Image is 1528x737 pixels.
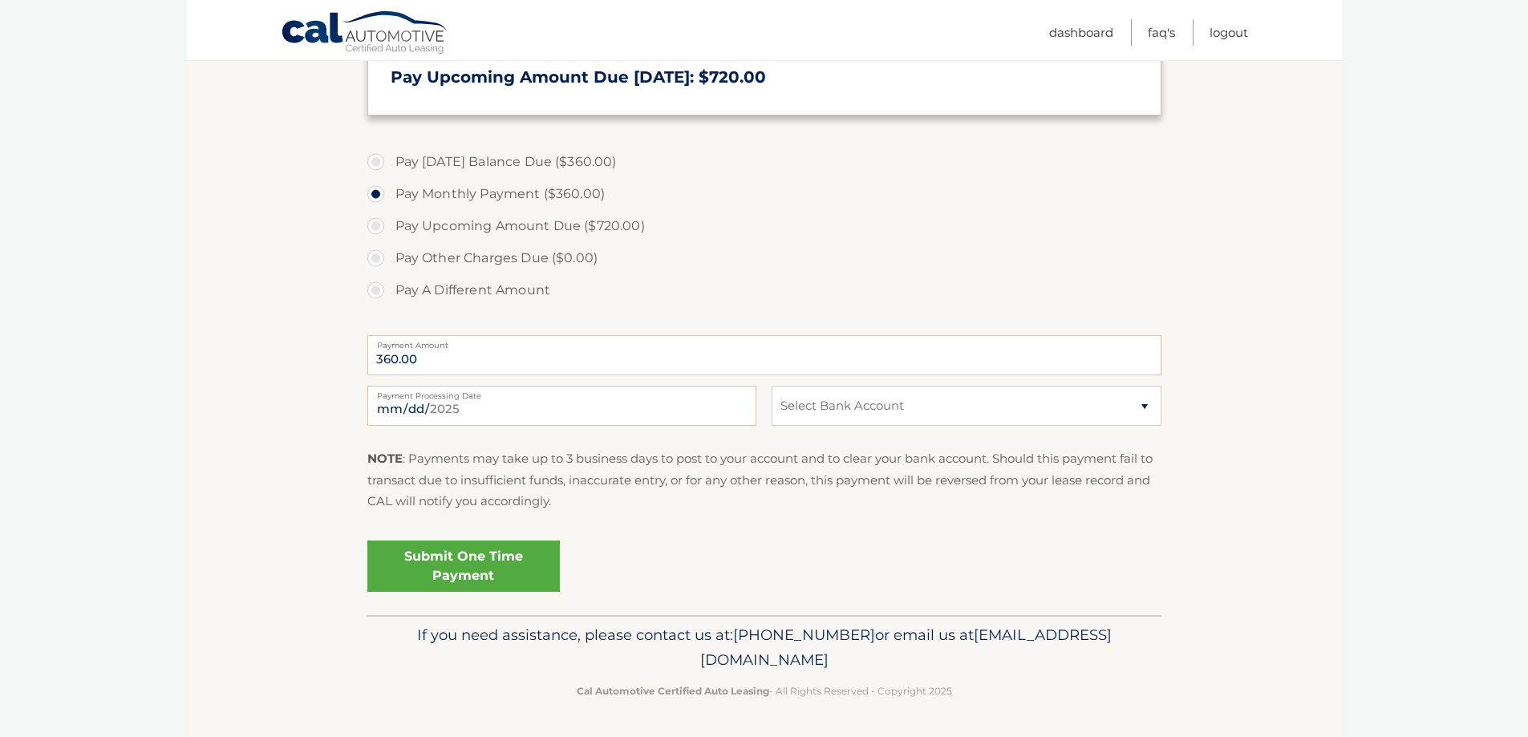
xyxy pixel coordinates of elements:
[1210,19,1248,46] a: Logout
[367,210,1161,242] label: Pay Upcoming Amount Due ($720.00)
[1148,19,1175,46] a: FAQ's
[378,622,1151,674] p: If you need assistance, please contact us at: or email us at
[367,335,1161,375] input: Payment Amount
[367,541,560,592] a: Submit One Time Payment
[367,386,756,426] input: Payment Date
[577,685,769,697] strong: Cal Automotive Certified Auto Leasing
[367,386,756,399] label: Payment Processing Date
[367,242,1161,274] label: Pay Other Charges Due ($0.00)
[391,67,1138,87] h3: Pay Upcoming Amount Due [DATE]: $720.00
[367,335,1161,348] label: Payment Amount
[281,10,449,57] a: Cal Automotive
[367,451,403,466] strong: NOTE
[367,178,1161,210] label: Pay Monthly Payment ($360.00)
[378,682,1151,699] p: - All Rights Reserved - Copyright 2025
[367,274,1161,306] label: Pay A Different Amount
[367,448,1161,512] p: : Payments may take up to 3 business days to post to your account and to clear your bank account....
[367,146,1161,178] label: Pay [DATE] Balance Due ($360.00)
[1049,19,1113,46] a: Dashboard
[733,626,875,644] span: [PHONE_NUMBER]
